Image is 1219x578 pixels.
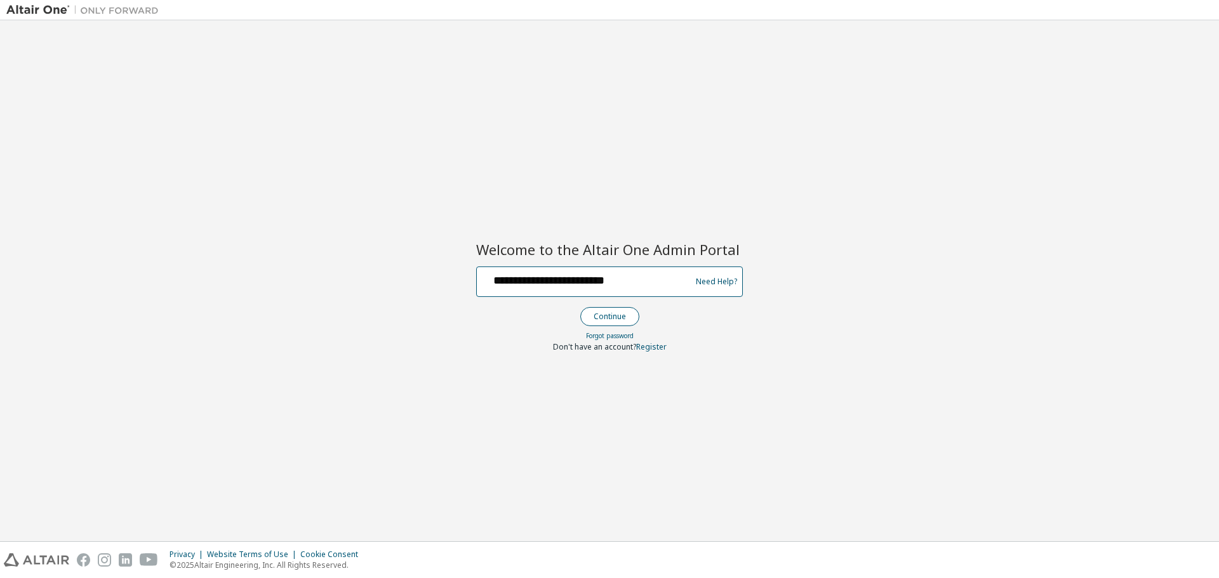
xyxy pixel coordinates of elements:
[77,553,90,567] img: facebook.svg
[207,549,300,560] div: Website Terms of Use
[476,240,743,258] h2: Welcome to the Altair One Admin Portal
[696,281,737,282] a: Need Help?
[98,553,111,567] img: instagram.svg
[580,307,639,326] button: Continue
[636,341,667,352] a: Register
[6,4,165,16] img: Altair One
[553,341,636,352] span: Don't have an account?
[586,331,634,340] a: Forgot password
[300,549,366,560] div: Cookie Consent
[119,553,132,567] img: linkedin.svg
[170,549,207,560] div: Privacy
[140,553,158,567] img: youtube.svg
[4,553,69,567] img: altair_logo.svg
[170,560,366,570] p: © 2025 Altair Engineering, Inc. All Rights Reserved.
